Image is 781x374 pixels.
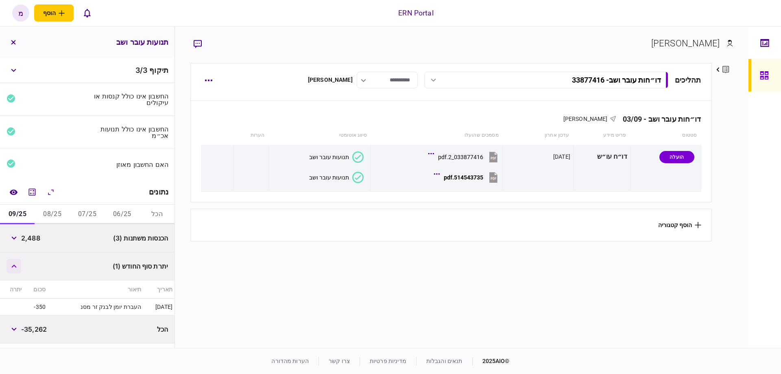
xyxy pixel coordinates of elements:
[12,4,29,22] button: מ
[444,174,483,181] div: 514543735.pdf
[616,115,701,123] div: דו״חות עובר ושב - 03/09
[553,153,570,161] div: [DATE]
[6,185,21,199] a: השוואה למסמך
[113,261,168,271] span: יתרת סוף החודש (1)
[438,154,483,160] div: 033877416_2.pdf
[149,66,168,74] span: תיקוף
[309,154,349,160] div: תנועות עובר ושב
[659,151,694,163] div: הועלה
[116,39,168,46] h3: תנועות עובר ושב
[675,74,701,85] div: תהליכים
[271,358,309,364] a: הערות מהדורה
[21,233,40,243] span: 2,488
[35,205,70,224] button: 08/25
[113,233,168,243] span: הכנסות משתנות (3)
[70,205,105,224] button: 07/25
[105,205,140,224] button: 06/25
[135,66,147,74] span: 3 / 3
[563,116,608,122] span: [PERSON_NAME]
[91,161,169,168] div: האם החשבון מאוזן
[48,299,143,315] td: העברת יומן לבנק זר מסנ
[24,280,48,299] th: סכום
[424,72,668,88] button: דו״חות עובר ושב- 33877416
[309,172,364,183] button: תנועות עובר ושב
[503,126,574,145] th: עדכון אחרון
[370,358,406,364] a: מדיניות פרטיות
[436,168,500,186] button: 514543735.pdf
[426,358,462,364] a: תנאים והגבלות
[658,222,701,228] button: הוסף קטגוריה
[309,174,349,181] div: תנועות עובר ושב
[630,126,701,145] th: סטטוס
[91,93,169,106] div: החשבון אינו כולל קנסות או עיקולים
[398,8,433,18] div: ERN Portal
[143,280,175,299] th: תאריך
[34,4,74,22] button: פתח תפריט להוספת לקוח
[472,357,510,365] div: © 2025 AIO
[149,188,168,196] div: נתונים
[21,324,47,334] span: -35,262
[269,126,371,145] th: סיווג אוטומטי
[576,148,627,166] div: דו״ח עו״ש
[48,280,143,299] th: תיאור
[140,205,175,224] button: הכל
[309,151,364,163] button: תנועות עובר ושב
[143,299,175,315] td: [DATE]
[24,299,48,315] td: -350
[573,126,630,145] th: פריט מידע
[329,358,350,364] a: צרו קשר
[572,76,661,84] div: דו״חות עובר ושב - 33877416
[157,324,168,334] span: הכל
[25,185,39,199] button: מחשבון
[651,37,720,50] div: [PERSON_NAME]
[371,126,503,145] th: מסמכים שהועלו
[233,126,268,145] th: הערות
[79,4,96,22] button: פתח רשימת התראות
[308,76,353,84] div: [PERSON_NAME]
[430,148,500,166] button: 033877416_2.pdf
[44,185,58,199] button: הרחב\כווץ הכל
[91,126,169,139] div: החשבון אינו כולל תנועות אכ״מ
